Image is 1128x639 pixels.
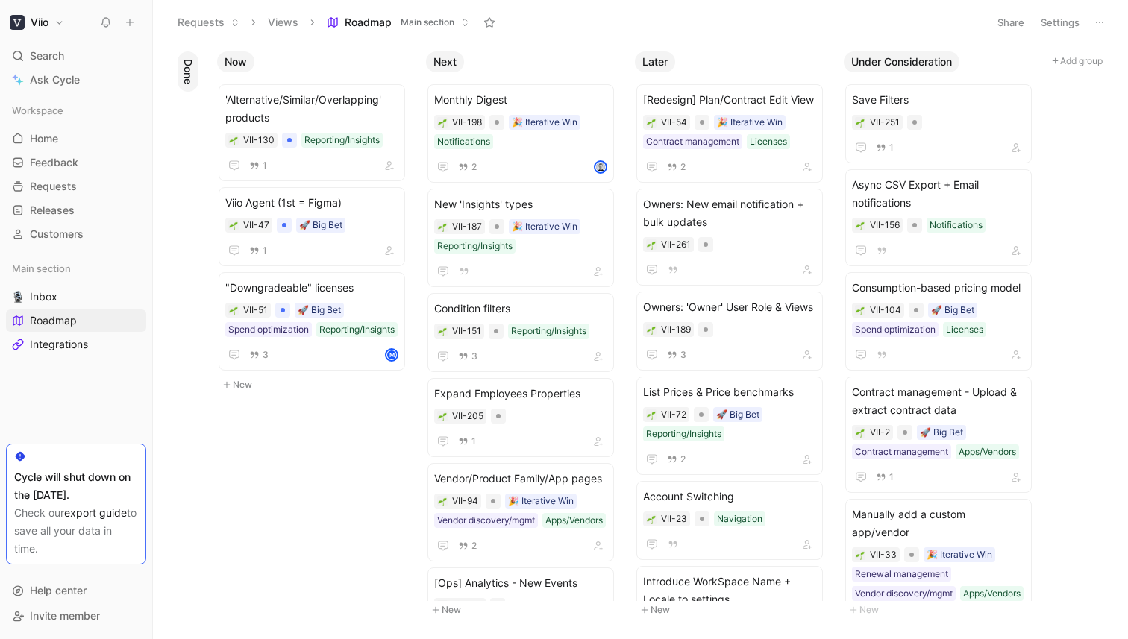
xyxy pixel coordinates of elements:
[873,469,897,485] button: 1
[437,221,448,232] button: 🌱
[438,327,447,336] img: 🌱
[6,257,146,356] div: Main section🎙️InboxRoadmapIntegrations
[298,303,341,318] div: 🚀 Big Bet
[646,239,657,250] button: 🌱
[646,117,657,128] button: 🌱
[30,584,87,596] span: Help center
[455,433,479,450] button: 1
[646,134,739,149] div: Contract management
[661,115,687,130] div: VII-54
[1034,12,1086,33] button: Settings
[661,511,687,526] div: VII-23
[855,322,936,337] div: Spend optimization
[420,45,629,626] div: NextNew
[228,305,239,315] div: 🌱
[30,47,64,65] span: Search
[844,601,1041,619] button: New
[643,383,816,401] span: List Prices & Price benchmarks
[12,261,71,276] span: Main section
[870,218,900,233] div: VII-156
[427,84,614,183] a: Monthly Digest🎉 Iterative WinNotifications2avatar
[855,220,865,230] button: 🌱
[646,514,657,524] div: 🌱
[181,59,195,84] span: Done
[646,409,657,420] button: 🌱
[427,293,614,372] a: Condition filtersReporting/Insights3
[452,409,483,424] div: VII-205
[852,279,1025,297] span: Consumption-based pricing model
[6,199,146,221] a: Releases
[319,322,395,337] div: Reporting/Insights
[30,155,78,170] span: Feedback
[635,601,832,619] button: New
[643,91,816,109] span: [Redesign] Plan/Contract Edit View
[437,411,448,421] div: 🌱
[12,103,63,118] span: Workspace
[856,119,865,128] img: 🌱
[852,506,1025,541] span: Manually add a custom app/vendor
[838,45,1047,626] div: Under ConsiderationNew
[852,176,1025,212] span: Async CSV Export + Email notifications
[855,550,865,560] div: 🌱
[438,119,447,128] img: 🌱
[452,115,482,130] div: VII-198
[6,223,146,245] a: Customers
[427,463,614,561] a: Vendor/Product Family/App pages🎉 Iterative WinVendor discovery/mgmtApps/Vendors2
[433,54,457,69] span: Next
[6,45,146,67] div: Search
[643,488,816,506] span: Account Switching
[229,306,238,315] img: 🌱
[64,506,127,519] a: export guide
[508,494,574,509] div: 🎉 Iterative Win
[225,194,398,212] span: Viio Agent (1st = Figma)
[437,513,535,528] div: Vendor discovery/mgmt
[680,163,686,171] span: 2
[647,241,656,250] img: 🌱
[6,151,146,174] a: Feedback
[6,175,146,198] a: Requests
[661,237,691,252] div: VII-261
[855,305,865,315] button: 🌱
[437,326,448,336] button: 🌱
[427,189,614,287] a: New 'Insights' types🎉 Iterative WinReporting/Insights
[30,131,58,146] span: Home
[661,407,686,422] div: VII-72
[304,133,380,148] div: Reporting/Insights
[511,324,586,339] div: Reporting/Insights
[6,333,146,356] a: Integrations
[855,117,865,128] button: 🌱
[680,455,686,464] span: 2
[646,324,657,335] div: 🌱
[434,385,607,403] span: Expand Employees Properties
[717,115,783,130] div: 🎉 Iterative Win
[629,45,838,626] div: LaterNew
[471,437,476,446] span: 1
[452,494,478,509] div: VII-94
[870,425,890,440] div: VII-2
[438,497,447,506] img: 🌱
[10,15,25,30] img: Viio
[6,605,146,627] div: Invite member
[452,219,482,234] div: VII-187
[30,71,80,89] span: Ask Cycle
[870,547,897,562] div: VII-33
[856,551,865,560] img: 🌱
[717,511,762,526] div: Navigation
[636,292,823,371] a: Owners: 'Owner' User Role & Views3
[31,16,48,29] h1: Viio
[647,411,656,420] img: 🌱
[12,291,24,303] img: 🎙️
[636,377,823,475] a: List Prices & Price benchmarks🚀 Big BetReporting/Insights2
[30,313,77,328] span: Roadmap
[426,601,623,619] button: New
[228,135,239,145] div: 🌱
[931,303,974,318] div: 🚀 Big Bet
[512,219,577,234] div: 🎉 Iterative Win
[844,51,959,72] button: Under Consideration
[30,203,75,218] span: Releases
[930,218,983,233] div: Notifications
[680,350,686,359] span: 3
[471,352,477,361] span: 3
